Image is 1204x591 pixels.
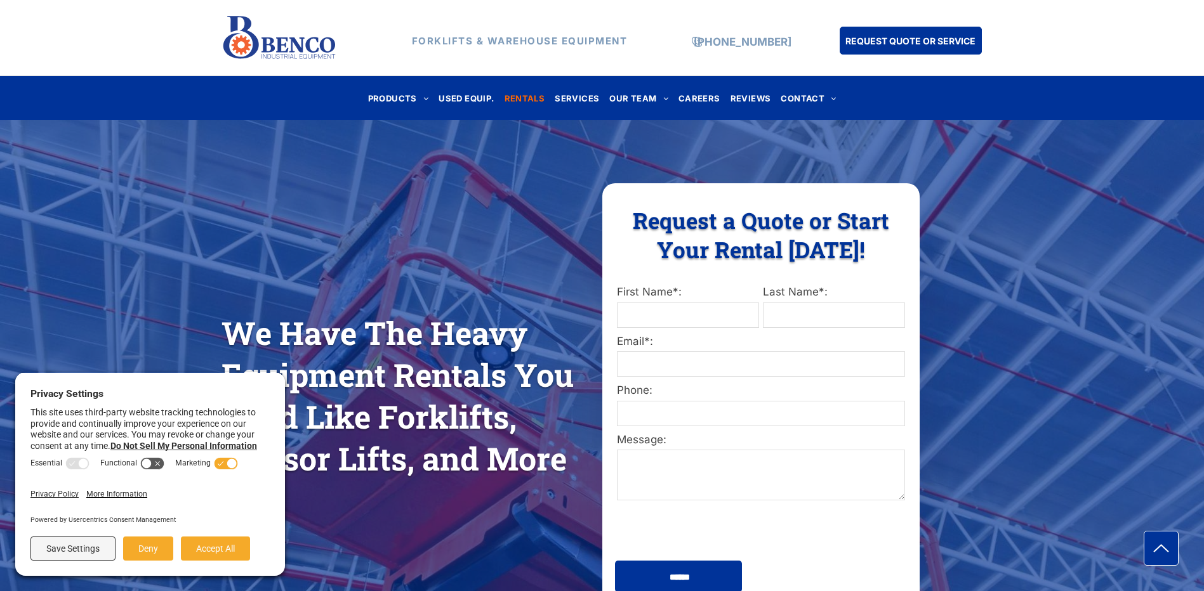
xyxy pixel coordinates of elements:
[550,89,604,107] a: SERVICES
[845,29,976,53] span: REQUEST QUOTE OR SERVICE
[763,284,905,301] label: Last Name*:
[694,36,791,48] a: [PHONE_NUMBER]
[633,205,889,264] span: Request a Quote or Start Your Rental [DATE]!
[505,89,545,107] span: RENTALS
[673,89,725,107] a: CAREERS
[617,284,759,301] label: First Name*:
[616,509,790,554] iframe: reCAPTCHA
[412,35,628,47] strong: FORKLIFTS & WAREHOUSE EQUIPMENT
[222,312,574,479] span: We Have The Heavy Equipment Rentals You Need Like Forklifts, Scissor Lifts, and More
[840,27,982,55] a: REQUEST QUOTE OR SERVICE
[363,89,434,107] a: PRODUCTS
[617,334,905,350] label: Email*:
[725,89,776,107] a: REVIEWS
[617,382,905,399] label: Phone:
[617,432,905,448] label: Message:
[433,89,499,107] a: USED EQUIP.
[499,89,550,107] a: RENTALS
[776,89,841,107] a: CONTACT
[604,89,673,107] a: OUR TEAM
